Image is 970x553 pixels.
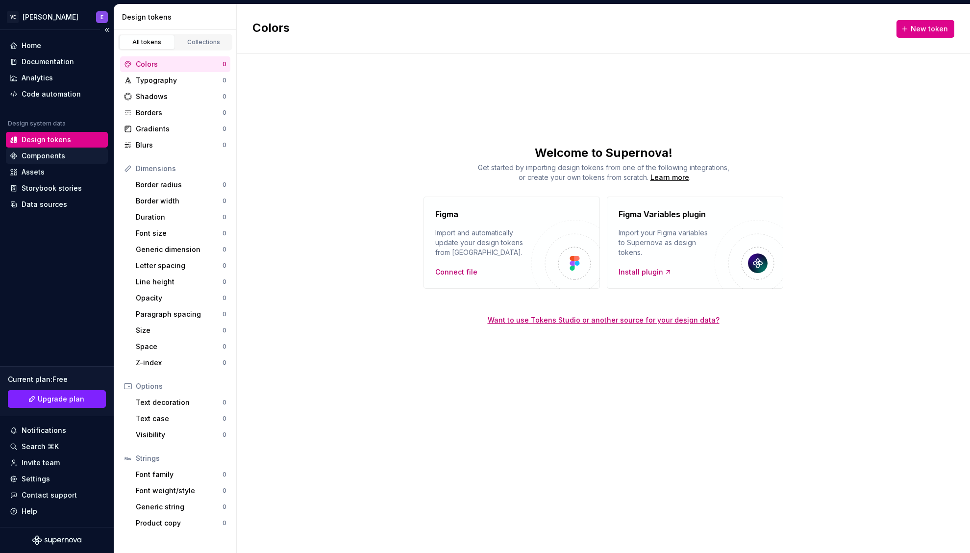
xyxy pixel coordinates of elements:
[223,399,226,406] div: 0
[120,89,230,104] a: Shadows0
[136,518,223,528] div: Product copy
[7,11,19,23] div: VE
[136,180,223,190] div: Border radius
[136,108,223,118] div: Borders
[223,415,226,423] div: 0
[132,193,230,209] a: Border width0
[619,208,706,220] h4: Figma Variables plugin
[136,358,223,368] div: Z-index
[223,76,226,84] div: 0
[6,423,108,438] button: Notifications
[22,151,65,161] div: Components
[132,355,230,371] a: Z-index0
[6,132,108,148] a: Design tokens
[435,228,531,257] div: Import and automatically update your design tokens from [GEOGRAPHIC_DATA].
[136,470,223,479] div: Font family
[132,258,230,274] a: Letter spacing0
[6,86,108,102] a: Code automation
[6,180,108,196] a: Storybook stories
[100,13,103,21] div: E
[136,212,223,222] div: Duration
[6,487,108,503] button: Contact support
[223,125,226,133] div: 0
[223,487,226,495] div: 0
[136,326,223,335] div: Size
[435,267,477,277] button: Connect file
[132,306,230,322] a: Paragraph spacing0
[179,38,228,46] div: Collections
[223,60,226,68] div: 0
[136,75,223,85] div: Typography
[6,455,108,471] a: Invite team
[619,228,715,257] div: Import your Figma variables to Supernova as design tokens.
[132,177,230,193] a: Border radius0
[132,515,230,531] a: Product copy0
[478,163,729,181] span: Get started by importing design tokens from one of the following integrations, or create your own...
[252,20,290,38] h2: Colors
[223,431,226,439] div: 0
[22,57,74,67] div: Documentation
[6,164,108,180] a: Assets
[435,208,458,220] h4: Figma
[650,173,689,182] a: Learn more
[619,267,672,277] a: Install plugin
[120,73,230,88] a: Typography0
[136,453,226,463] div: Strings
[223,503,226,511] div: 0
[488,315,720,325] div: Want to use Tokens Studio or another source for your design data?
[136,381,226,391] div: Options
[223,246,226,253] div: 0
[136,430,223,440] div: Visibility
[6,70,108,86] a: Analytics
[136,164,226,174] div: Dimensions
[223,197,226,205] div: 0
[136,92,223,101] div: Shadows
[22,490,77,500] div: Contact support
[22,167,45,177] div: Assets
[223,278,226,286] div: 0
[136,261,223,271] div: Letter spacing
[223,519,226,527] div: 0
[6,148,108,164] a: Components
[223,229,226,237] div: 0
[120,121,230,137] a: Gradients0
[22,200,67,209] div: Data sources
[8,120,66,127] div: Design system data
[136,398,223,407] div: Text decoration
[100,23,114,37] button: Collapse sidebar
[132,274,230,290] a: Line height0
[223,93,226,101] div: 0
[132,411,230,427] a: Text case0
[6,38,108,53] a: Home
[22,458,60,468] div: Invite team
[237,145,970,161] div: Welcome to Supernova!
[120,105,230,121] a: Borders0
[6,54,108,70] a: Documentation
[123,38,172,46] div: All tokens
[136,245,223,254] div: Generic dimension
[22,442,59,452] div: Search ⌘K
[6,197,108,212] a: Data sources
[136,486,223,496] div: Font weight/style
[132,467,230,482] a: Font family0
[911,24,948,34] span: New token
[8,390,106,408] button: Upgrade plan
[22,474,50,484] div: Settings
[223,141,226,149] div: 0
[896,20,954,38] button: New token
[6,503,108,519] button: Help
[32,535,81,545] svg: Supernova Logo
[136,309,223,319] div: Paragraph spacing
[132,339,230,354] a: Space0
[136,277,223,287] div: Line height
[132,323,230,338] a: Size0
[22,135,71,145] div: Design tokens
[136,414,223,424] div: Text case
[223,310,226,318] div: 0
[223,327,226,334] div: 0
[22,426,66,435] div: Notifications
[22,73,53,83] div: Analytics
